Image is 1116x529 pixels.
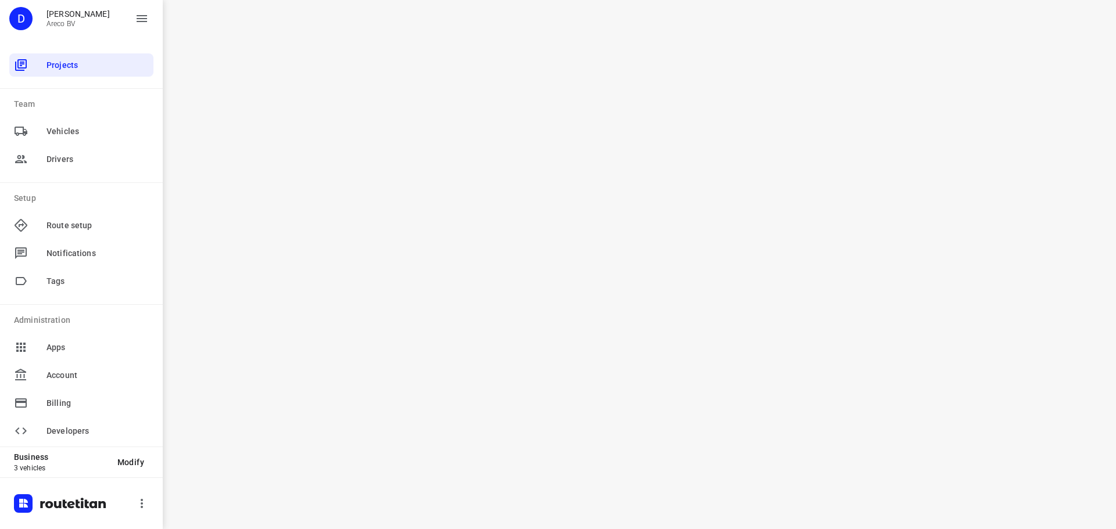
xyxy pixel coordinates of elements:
[46,125,149,138] span: Vehicles
[14,192,153,204] p: Setup
[108,452,153,473] button: Modify
[117,458,144,467] span: Modify
[46,397,149,409] span: Billing
[9,419,153,442] div: Developers
[9,269,153,293] div: Tags
[46,275,149,287] span: Tags
[46,369,149,382] span: Account
[14,464,108,472] p: 3 vehicles
[9,242,153,265] div: Notifications
[46,59,149,71] span: Projects
[14,98,153,110] p: Team
[46,20,110,28] p: Areco BV
[9,147,153,171] div: Drivers
[46,425,149,437] span: Developers
[9,336,153,359] div: Apps
[46,9,110,19] p: Didier Evrard
[9,7,33,30] div: D
[14,452,108,462] p: Business
[46,153,149,165] span: Drivers
[9,120,153,143] div: Vehicles
[46,341,149,354] span: Apps
[46,247,149,260] span: Notifications
[46,219,149,232] span: Route setup
[9,214,153,237] div: Route setup
[9,391,153,415] div: Billing
[9,364,153,387] div: Account
[9,53,153,77] div: Projects
[14,314,153,326] p: Administration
